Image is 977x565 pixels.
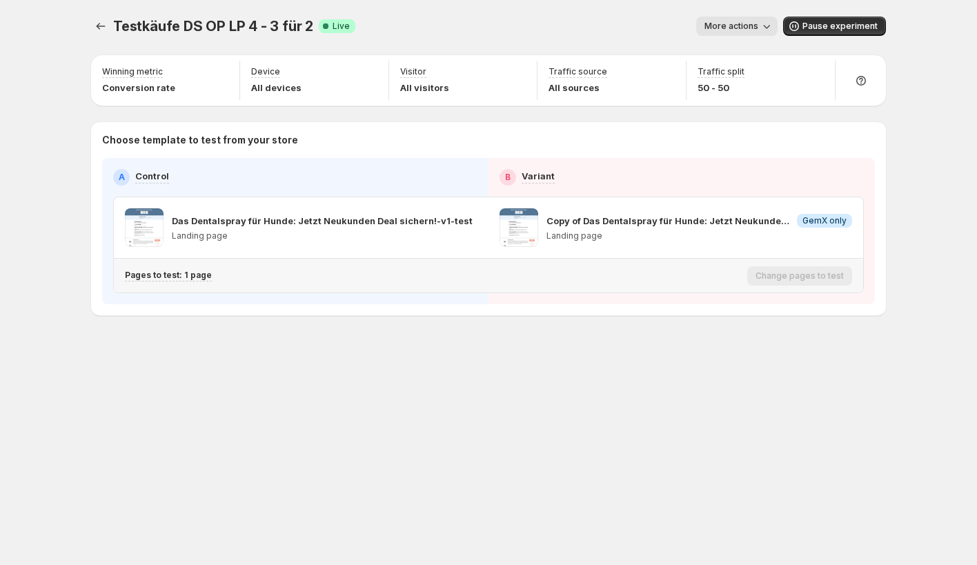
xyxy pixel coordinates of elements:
p: Conversion rate [102,81,175,95]
p: Landing page [172,230,473,241]
button: Experiments [91,17,110,36]
p: Pages to test: 1 page [125,270,212,281]
p: Das Dentalspray für Hunde: Jetzt Neukunden Deal sichern!-v1-test [172,214,473,228]
p: Traffic source [549,66,607,77]
span: Testkäufe DS OP LP 4 - 3 für 2 [113,18,313,34]
p: All devices [251,81,302,95]
p: All sources [549,81,607,95]
span: Pause experiment [802,21,878,32]
h2: B [505,172,511,183]
button: Pause experiment [783,17,886,36]
button: More actions [696,17,778,36]
img: Das Dentalspray für Hunde: Jetzt Neukunden Deal sichern!-v1-test [125,208,164,247]
span: Live [333,21,350,32]
p: Copy of Das Dentalspray für Hunde: Jetzt Neukunden Deal sichern!-v1-test [546,214,791,228]
p: All visitors [400,81,449,95]
h2: A [119,172,125,183]
p: 50 - 50 [698,81,744,95]
p: Variant [522,169,555,183]
p: Landing page [546,230,852,241]
p: Visitor [400,66,426,77]
span: GemX only [802,215,847,226]
p: Control [135,169,169,183]
p: Device [251,66,280,77]
p: Traffic split [698,66,744,77]
img: Copy of Das Dentalspray für Hunde: Jetzt Neukunden Deal sichern!-v1-test [500,208,538,247]
p: Choose template to test from your store [102,133,875,147]
span: More actions [704,21,758,32]
p: Winning metric [102,66,163,77]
